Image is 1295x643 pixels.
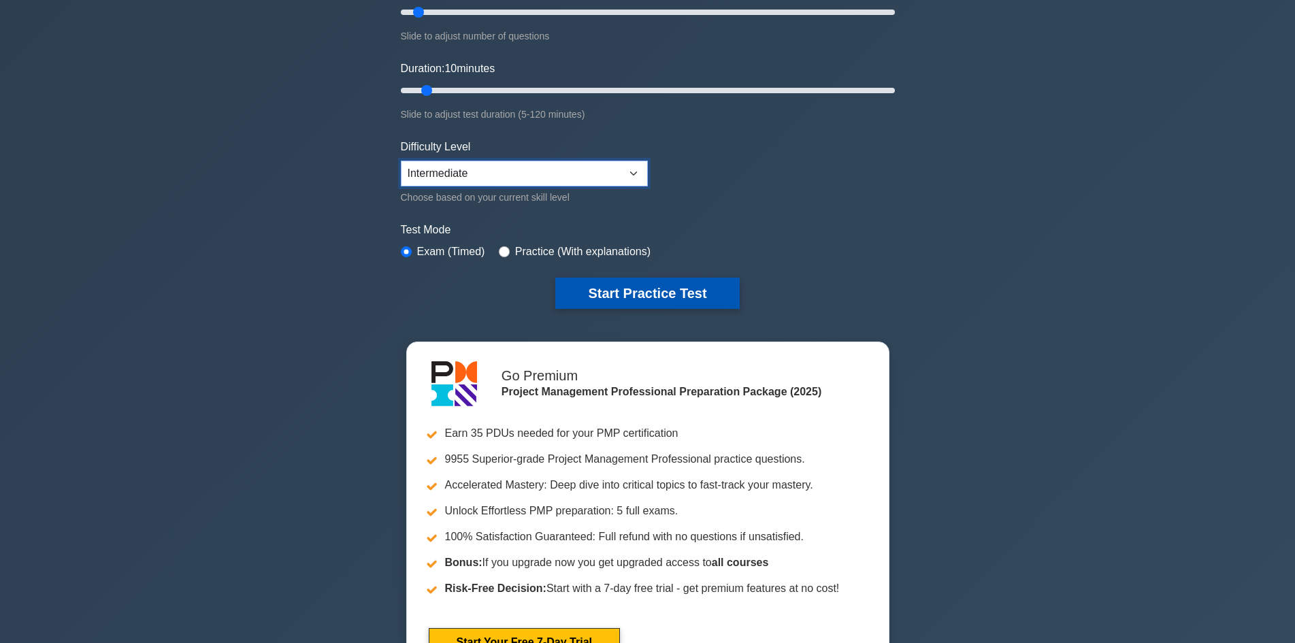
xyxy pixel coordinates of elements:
[401,139,471,155] label: Difficulty Level
[401,61,495,77] label: Duration: minutes
[401,189,648,205] div: Choose based on your current skill level
[401,28,895,44] div: Slide to adjust number of questions
[515,244,651,260] label: Practice (With explanations)
[401,222,895,238] label: Test Mode
[417,244,485,260] label: Exam (Timed)
[401,106,895,122] div: Slide to adjust test duration (5-120 minutes)
[555,278,739,309] button: Start Practice Test
[444,63,457,74] span: 10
